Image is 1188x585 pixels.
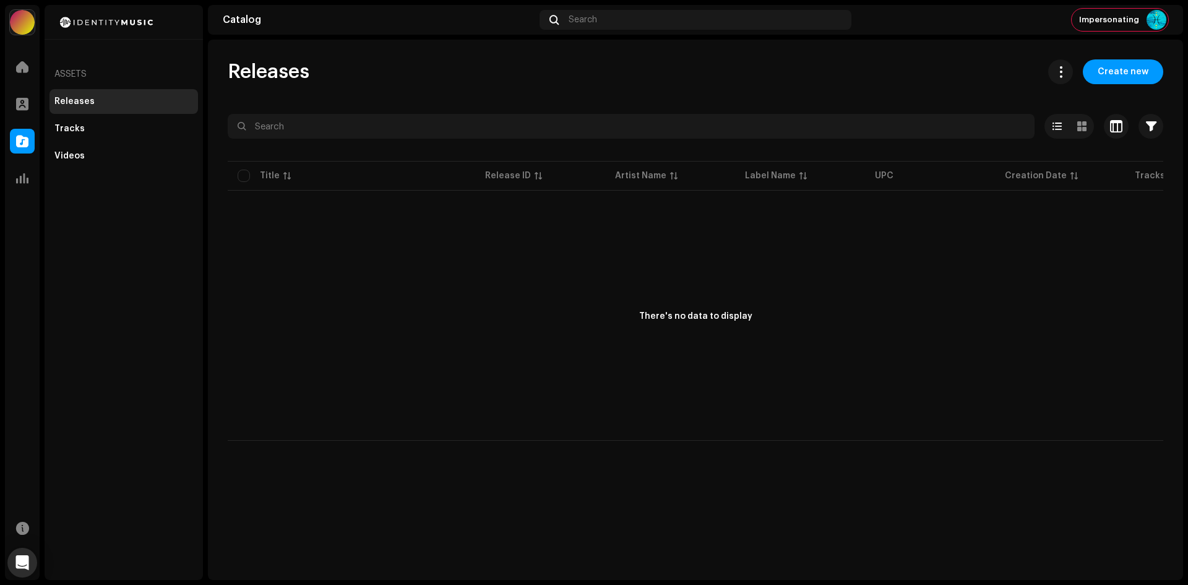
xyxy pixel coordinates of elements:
re-m-nav-item: Videos [49,144,198,168]
span: Search [569,15,597,25]
div: Open Intercom Messenger [7,548,37,578]
div: Releases [54,97,95,106]
div: Videos [54,151,85,161]
img: c08ddb2c-4720-4914-ad9e-0215e5976a07 [1147,10,1166,30]
span: Create new [1098,59,1148,84]
re-m-nav-item: Releases [49,89,198,114]
span: Impersonating [1079,15,1139,25]
input: Search [228,114,1035,139]
re-m-nav-item: Tracks [49,116,198,141]
span: Releases [228,59,309,84]
div: Tracks [54,124,85,134]
button: Create new [1083,59,1163,84]
re-a-nav-header: Assets [49,59,198,89]
div: Catalog [223,15,535,25]
div: There's no data to display [639,310,752,323]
